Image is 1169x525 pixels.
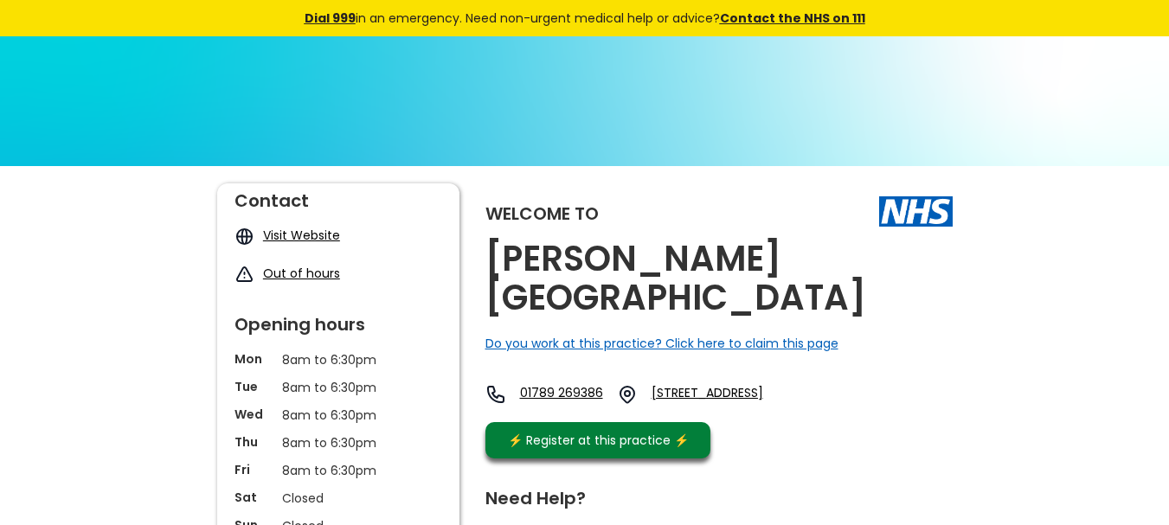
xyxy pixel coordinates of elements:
p: 8am to 6:30pm [282,461,395,480]
p: Tue [234,378,273,395]
div: ⚡️ Register at this practice ⚡️ [499,431,698,450]
a: Visit Website [263,227,340,244]
img: practice location icon [617,384,638,405]
div: Welcome to [485,205,599,222]
a: ⚡️ Register at this practice ⚡️ [485,422,710,458]
p: Fri [234,461,273,478]
p: Thu [234,433,273,451]
p: 8am to 6:30pm [282,378,395,397]
div: Need Help? [485,481,935,507]
p: Closed [282,489,395,508]
a: Contact the NHS on 111 [720,10,865,27]
p: Mon [234,350,273,368]
a: 01789 269386 [520,384,603,405]
a: Dial 999 [305,10,356,27]
div: Opening hours [234,307,442,333]
p: 8am to 6:30pm [282,350,395,369]
a: Do you work at this practice? Click here to claim this page [485,335,838,352]
p: Sat [234,489,273,506]
img: telephone icon [485,384,506,405]
p: Wed [234,406,273,423]
p: 8am to 6:30pm [282,433,395,452]
img: The NHS logo [879,196,953,226]
h2: [PERSON_NAME][GEOGRAPHIC_DATA] [485,240,953,317]
a: Out of hours [263,265,340,282]
a: [STREET_ADDRESS] [652,384,818,405]
div: in an emergency. Need non-urgent medical help or advice? [187,9,983,28]
div: Contact [234,183,442,209]
img: globe icon [234,227,254,246]
p: 8am to 6:30pm [282,406,395,425]
img: exclamation icon [234,265,254,285]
